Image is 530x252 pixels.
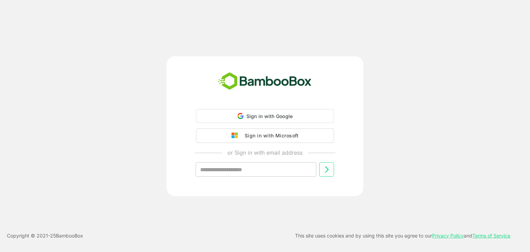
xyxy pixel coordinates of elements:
[472,233,510,239] a: Terms of Service
[196,109,334,123] div: Sign in with Google
[241,131,298,140] div: Sign in with Microsoft
[246,113,293,119] span: Sign in with Google
[7,232,83,240] p: Copyright © 2021- 25 BambooBox
[227,148,303,157] p: or Sign in with email address
[214,70,315,93] img: bamboobox
[232,133,241,139] img: google
[196,128,334,143] button: Sign in with Microsoft
[295,232,510,240] p: This site uses cookies and by using this site you agree to our and
[432,233,464,239] a: Privacy Policy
